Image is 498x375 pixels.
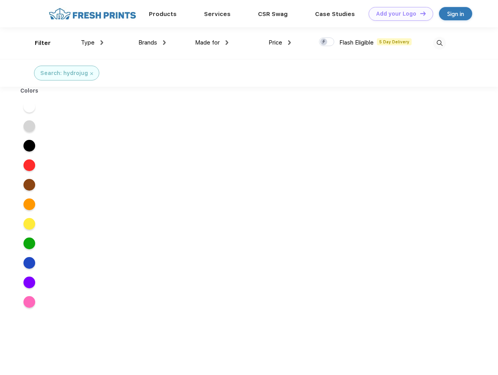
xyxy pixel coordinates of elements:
[81,39,95,46] span: Type
[90,72,93,75] img: filter_cancel.svg
[288,40,291,45] img: dropdown.png
[269,39,282,46] span: Price
[163,40,166,45] img: dropdown.png
[47,7,138,21] img: fo%20logo%202.webp
[149,11,177,18] a: Products
[40,69,88,77] div: Search: hydrojug
[100,40,103,45] img: dropdown.png
[339,39,374,46] span: Flash Eligible
[195,39,220,46] span: Made for
[35,39,51,48] div: Filter
[226,40,228,45] img: dropdown.png
[439,7,472,20] a: Sign in
[447,9,464,18] div: Sign in
[376,11,416,17] div: Add your Logo
[377,38,412,45] span: 5 Day Delivery
[14,87,45,95] div: Colors
[138,39,157,46] span: Brands
[433,37,446,50] img: desktop_search.svg
[420,11,426,16] img: DT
